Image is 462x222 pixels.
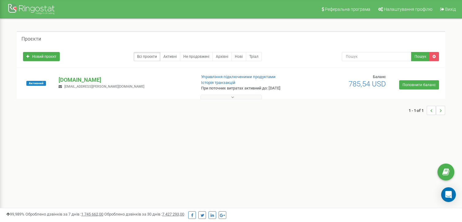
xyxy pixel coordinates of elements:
a: Новий проєкт [23,52,60,61]
a: Всі проєкти [134,52,160,61]
h5: Проєкти [21,36,41,42]
a: Не продовжені [180,52,213,61]
span: 1 - 1 of 1 [409,106,427,115]
button: Пошук [411,52,430,61]
span: Налаштування профілю [384,7,432,12]
nav: ... [409,100,445,121]
span: Оброблено дзвінків за 30 днів : [104,212,184,216]
a: Історія транзакцій [201,80,235,85]
span: Реферальна програма [325,7,370,12]
span: [EMAIL_ADDRESS][PERSON_NAME][DOMAIN_NAME] [64,85,144,89]
input: Пошук [342,52,411,61]
a: Управління підключеними продуктами [201,74,276,79]
p: [DOMAIN_NAME] [59,76,191,84]
span: 99,989% [6,212,25,216]
span: Активний [26,81,46,86]
p: При поточних витратах активний до: [DATE] [201,85,298,91]
u: 1 745 662,00 [81,212,103,216]
a: Тріал [246,52,262,61]
a: Поповнити баланс [399,80,439,89]
span: Вихід [445,7,456,12]
a: Активні [160,52,180,61]
span: Баланс [373,74,386,79]
a: Нові [231,52,246,61]
span: 785,54 USD [349,80,386,88]
a: Архівні [212,52,232,61]
span: Оброблено дзвінків за 7 днів : [25,212,103,216]
div: Open Intercom Messenger [441,187,456,202]
u: 7 427 293,00 [162,212,184,216]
